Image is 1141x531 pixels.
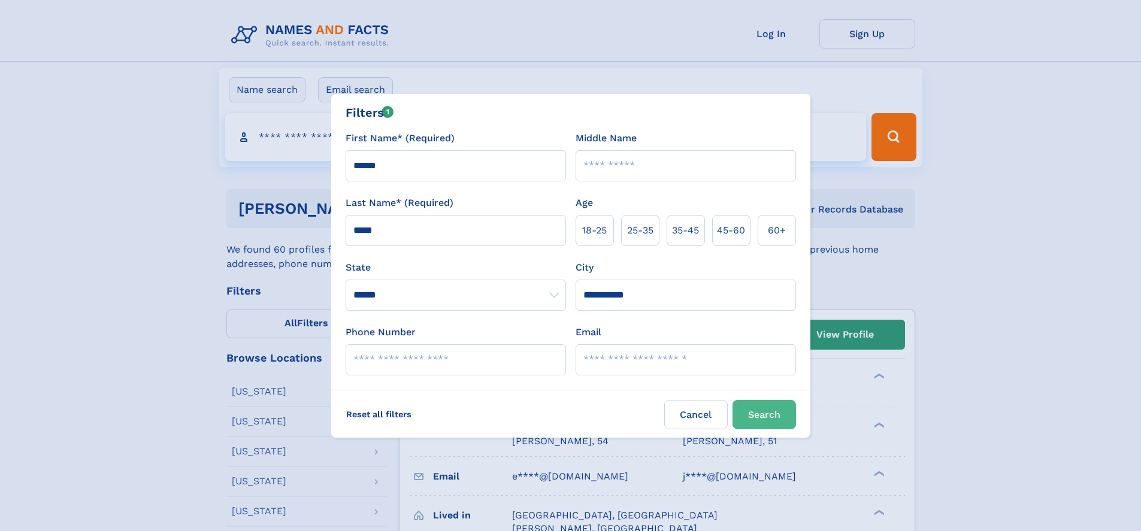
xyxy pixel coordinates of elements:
span: 35‑45 [672,223,699,238]
label: Reset all filters [338,400,419,429]
span: 45‑60 [717,223,745,238]
label: Cancel [664,400,728,429]
label: First Name* (Required) [346,131,455,145]
div: Filters [346,104,394,122]
button: Search [733,400,796,429]
label: Phone Number [346,325,416,339]
label: Middle Name [576,131,637,145]
label: Email [576,325,601,339]
span: 18‑25 [582,223,607,238]
label: Last Name* (Required) [346,196,453,210]
span: 25‑35 [627,223,653,238]
label: State [346,260,566,275]
label: Age [576,196,593,210]
label: City [576,260,594,275]
span: 60+ [768,223,786,238]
